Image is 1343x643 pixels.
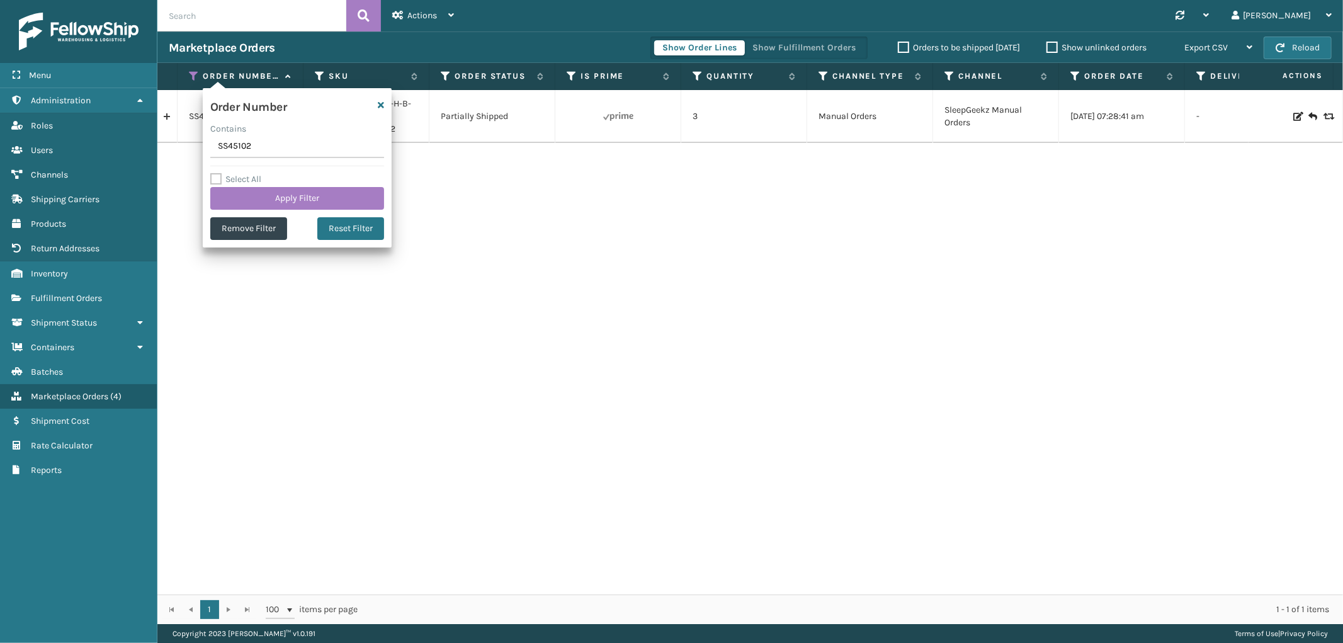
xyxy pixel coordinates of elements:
button: Apply Filter [210,187,384,210]
label: Order Date [1084,71,1160,82]
a: Privacy Policy [1280,629,1328,638]
button: Remove Filter [210,217,287,240]
a: 1 [200,600,219,619]
button: Show Fulfillment Orders [744,40,864,55]
h4: Order Number [210,96,286,115]
button: Show Order Lines [654,40,745,55]
span: Shipment Cost [31,416,89,426]
span: Rate Calculator [31,440,93,451]
label: Is Prime [581,71,657,82]
label: SKU [329,71,405,82]
span: Shipping Carriers [31,194,99,205]
span: Roles [31,120,53,131]
p: Copyright 2023 [PERSON_NAME]™ v 1.0.191 [173,624,315,643]
span: Actions [1243,65,1330,86]
span: Shipment Status [31,317,97,328]
img: logo [19,13,139,50]
label: Orders to be shipped [DATE] [898,42,1020,53]
span: Actions [407,10,437,21]
button: Reset Filter [317,217,384,240]
a: SS45102 [189,110,222,123]
label: Select All [210,174,261,185]
span: Reports [31,465,62,475]
label: Order Number [203,71,279,82]
span: Return Addresses [31,243,99,254]
label: Deliver By Date [1210,71,1286,82]
input: Type the text you wish to filter on [210,135,384,158]
span: Inventory [31,268,68,279]
span: Channels [31,169,68,180]
span: Administration [31,95,91,106]
div: 1 - 1 of 1 items [375,603,1329,616]
td: 3 [681,90,807,143]
label: Channel [958,71,1034,82]
div: | [1235,624,1328,643]
i: Edit [1293,112,1301,121]
label: Quantity [706,71,783,82]
span: Users [31,145,53,156]
span: Export CSV [1184,42,1228,53]
span: ( 4 ) [110,391,122,402]
span: Fulfillment Orders [31,293,102,304]
span: 100 [266,603,285,616]
span: Products [31,219,66,229]
i: Replace [1323,112,1331,121]
label: Show unlinked orders [1046,42,1147,53]
td: Partially Shipped [429,90,555,143]
span: Menu [29,70,51,81]
label: Contains [210,122,246,135]
span: Batches [31,367,63,377]
button: Reload [1264,37,1332,59]
label: Order Status [455,71,531,82]
h3: Marketplace Orders [169,40,275,55]
label: Channel Type [832,71,909,82]
span: Marketplace Orders [31,391,108,402]
td: SleepGeekz Manual Orders [933,90,1059,143]
span: Containers [31,342,74,353]
a: Terms of Use [1235,629,1278,638]
td: Manual Orders [807,90,933,143]
span: items per page [266,600,358,619]
i: Create Return Label [1308,110,1316,123]
td: [DATE] 07:28:41 am [1059,90,1185,143]
td: - [1185,90,1311,143]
